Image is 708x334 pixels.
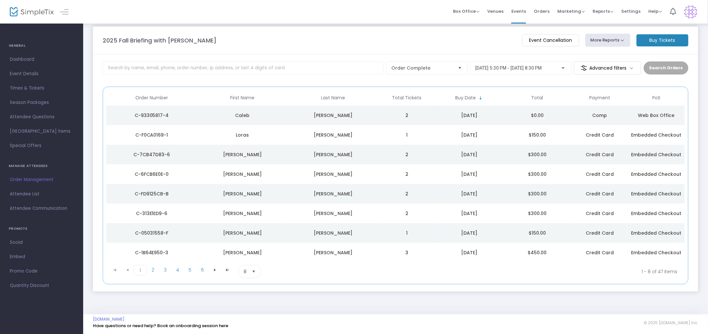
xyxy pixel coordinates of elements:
[103,61,384,75] input: Search by name, email, phone, order number, ip address, or last 4 digits of card
[379,204,435,223] td: 2
[532,95,543,101] span: Total
[379,164,435,184] td: 2
[290,230,377,236] div: Latta
[437,151,502,158] div: 9/11/2025
[622,3,641,20] span: Settings
[326,265,678,278] kendo-pager-info: 1 - 8 of 47 items
[649,8,662,14] span: Help
[453,8,479,14] span: Box Office
[10,238,73,247] span: Social
[589,95,610,101] span: Payment
[503,243,571,262] td: $450.00
[437,230,502,236] div: 9/10/2025
[108,151,195,158] div: C-7CB47D83-6
[437,191,502,197] div: 9/10/2025
[631,210,682,217] span: Embedded Checkout
[290,132,377,138] div: Holmberg
[379,106,435,125] td: 2
[379,145,435,164] td: 2
[503,125,571,145] td: $150.00
[199,132,286,138] div: Loras
[9,39,74,52] h4: GENERAL
[586,191,614,197] span: Credit Card
[199,210,286,217] div: John
[10,84,73,92] span: Times & Tickets
[379,184,435,204] td: 2
[631,249,682,256] span: Embedded Checkout
[159,265,172,275] span: Page 3
[653,95,661,101] span: PoS
[593,8,614,14] span: Reports
[503,223,571,243] td: $150.00
[511,3,526,20] span: Events
[108,112,195,119] div: C-93305817-4
[225,267,230,273] span: Go to the last page
[637,34,688,46] m-button: Buy Tickets
[9,159,74,173] h4: MANAGE ATTENDEES
[437,171,502,177] div: 9/11/2025
[108,210,195,217] div: C-313E1ED9-6
[244,268,247,275] span: 8
[503,184,571,204] td: $300.00
[475,65,542,71] span: [DATE] 5:30 PM - [DATE] 8:30 PM
[631,191,682,197] span: Embedded Checkout
[10,253,73,261] span: Embed
[557,8,585,14] span: Marketing
[586,171,614,177] span: Credit Card
[487,3,504,20] span: Venues
[10,98,73,107] span: Season Packages
[199,112,286,119] div: Caleb
[379,125,435,145] td: 1
[631,151,682,158] span: Embedded Checkout
[199,191,286,197] div: Bob
[503,145,571,164] td: $300.00
[10,204,73,213] span: Attendee Communication
[10,190,73,198] span: Attendee List
[199,171,286,177] div: Daniel
[503,204,571,223] td: $300.00
[108,249,195,256] div: C-1B64E950-3
[108,191,195,197] div: C-FD9125CB-B
[437,249,502,256] div: 9/9/2025
[10,70,73,78] span: Event Details
[134,265,147,276] span: Page 1
[290,210,377,217] div: Conley
[456,62,465,74] button: Select
[631,230,682,236] span: Embedded Checkout
[196,265,209,275] span: Page 6
[108,171,195,177] div: C-6FCB6E0E-0
[147,265,159,275] span: Page 2
[644,320,698,326] span: © 2025 [DOMAIN_NAME] Inc.
[9,222,74,235] h4: PROMOTE
[135,95,168,101] span: Order Number
[249,265,258,278] button: Select
[478,95,483,101] span: Sortable
[290,112,377,119] div: Larson
[103,36,217,45] m-panel-title: 2025 Fall Briefing with [PERSON_NAME]
[522,34,579,46] m-button: Event Cancellation
[585,34,630,47] button: More Reports
[93,323,228,329] a: Have questions or need help? Book an onboarding session here
[379,243,435,262] td: 3
[290,171,377,177] div: Hanlon
[503,164,571,184] td: $300.00
[586,230,614,236] span: Credit Card
[10,142,73,150] span: Special Offers
[586,151,614,158] span: Credit Card
[10,113,73,121] span: Attendee Questions
[379,223,435,243] td: 1
[455,95,476,101] span: Buy Date
[199,151,286,158] div: Lee
[534,3,550,20] span: Orders
[10,175,73,184] span: Order Management
[290,249,377,256] div: Haskell
[172,265,184,275] span: Page 4
[10,267,73,276] span: Promo Code
[586,210,614,217] span: Credit Card
[199,230,286,236] div: Rob
[10,281,73,290] span: Quantity Discount
[290,151,377,158] div: McGrath
[593,112,607,119] span: Comp
[221,265,233,275] span: Go to the last page
[10,55,73,64] span: Dashboard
